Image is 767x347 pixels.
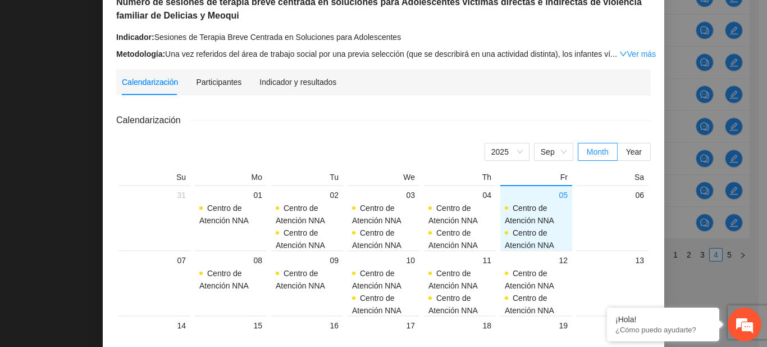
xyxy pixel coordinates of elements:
span: Centro de Atención NNA [352,294,401,315]
th: Sa [574,172,651,185]
div: 03 [352,188,415,202]
div: Indicador y resultados [259,76,336,88]
span: 2025 [491,143,523,160]
div: Chatee con nosotros ahora [58,57,189,72]
td: 2025-09-12 [498,250,574,316]
div: Minimizar ventana de chat en vivo [184,6,211,33]
strong: Indicador: [116,33,154,42]
span: ... [610,49,617,58]
div: 20 [581,319,644,332]
span: Centro de Atención NNA [199,204,249,225]
span: Year [626,147,642,156]
td: 2025-09-08 [193,250,269,316]
div: 17 [352,319,415,332]
div: 18 [428,319,491,332]
td: 2025-08-31 [116,185,193,250]
div: 14 [123,319,186,332]
span: Centro de Atención NNA [276,204,325,225]
th: Mo [193,172,269,185]
textarea: Escriba su mensaje y pulse “Intro” [6,229,214,268]
td: 2025-09-06 [574,185,651,250]
span: Centro de Atención NNA [352,204,401,225]
td: 2025-09-05 [498,185,574,250]
div: 16 [276,319,339,332]
div: Calendarización [122,76,178,88]
span: Centro de Atención NNA [505,204,554,225]
span: Calendarización [116,113,190,127]
span: Centro de Atención NNA [505,228,554,250]
td: 2025-09-01 [193,185,269,250]
span: down [619,50,627,58]
div: 19 [505,319,568,332]
div: 09 [276,254,339,267]
th: Tu [269,172,345,185]
div: 11 [428,254,491,267]
div: 06 [581,188,644,202]
span: Centro de Atención NNA [276,228,325,250]
th: Su [116,172,193,185]
div: 10 [352,254,415,267]
div: 12 [505,254,568,267]
span: Estamos en línea. [65,111,155,224]
span: Centro de Atención NNA [352,228,401,250]
p: ¿Cómo puedo ayudarte? [615,326,711,334]
th: We [345,172,422,185]
td: 2025-09-04 [422,185,498,250]
span: Centro de Atención NNA [428,269,478,290]
a: Expand [619,49,656,58]
td: 2025-09-10 [345,250,422,316]
div: 31 [123,188,186,202]
span: Centro de Atención NNA [276,269,325,290]
div: 15 [199,319,262,332]
td: 2025-09-07 [116,250,193,316]
span: Sep [541,143,567,160]
div: 04 [428,188,491,202]
td: 2025-09-11 [422,250,498,316]
span: Centro de Atención NNA [428,204,478,225]
th: Th [422,172,498,185]
span: Centro de Atención NNA [505,294,554,315]
div: Participantes [196,76,241,88]
span: Centro de Atención NNA [428,294,478,315]
div: Una vez referidos del área de trabajo social por una previa selección (que se describirá en una a... [116,48,651,60]
td: 2025-09-02 [269,185,345,250]
span: Month [587,147,609,156]
strong: Metodología: [116,49,165,58]
span: Centro de Atención NNA [505,269,554,290]
div: ¡Hola! [615,315,711,324]
span: Centro de Atención NNA [199,269,249,290]
div: 01 [199,188,262,202]
th: Fr [498,172,574,185]
div: 07 [123,254,186,267]
div: 08 [199,254,262,267]
td: 2025-09-13 [574,250,651,316]
td: 2025-09-09 [269,250,345,316]
td: 2025-09-03 [345,185,422,250]
span: Centro de Atención NNA [352,269,401,290]
span: Centro de Atención NNA [428,228,478,250]
div: Sesiones de Terapia Breve Centrada en Soluciones para Adolescentes [116,31,651,43]
div: 05 [505,188,568,202]
div: 13 [581,254,644,267]
div: 02 [276,188,339,202]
